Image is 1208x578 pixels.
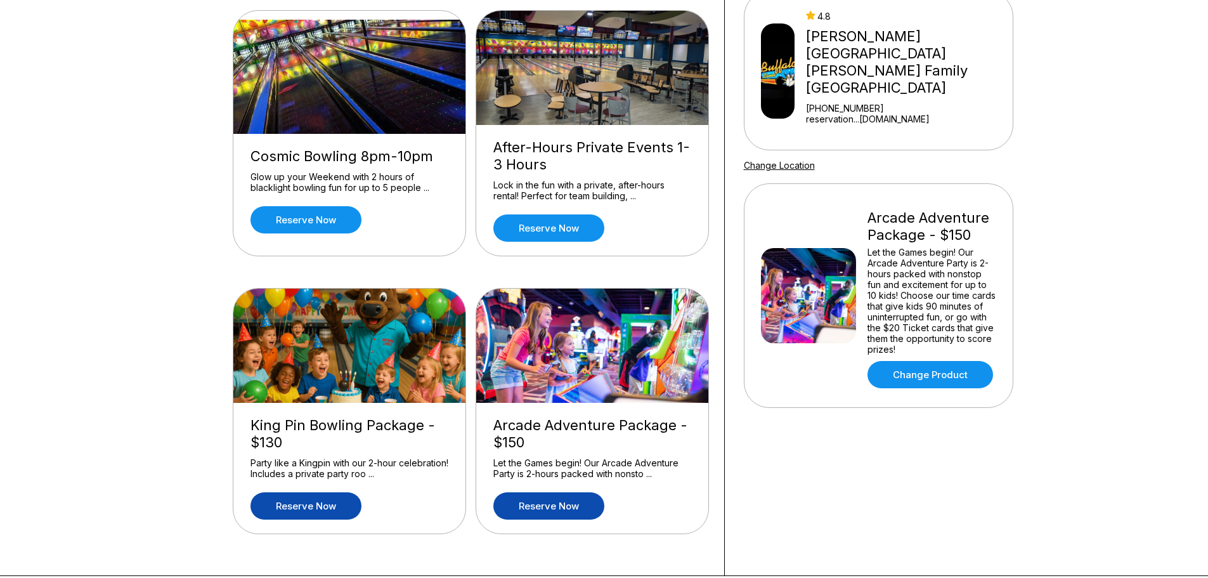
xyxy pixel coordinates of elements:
[250,206,361,233] a: Reserve now
[761,248,856,343] img: Arcade Adventure Package - $150
[761,23,795,119] img: Buffaloe Lanes Mebane Family Bowling Center
[867,209,996,244] div: Arcade Adventure Package - $150
[493,214,604,242] a: Reserve now
[867,361,993,388] a: Change Product
[493,457,691,480] div: Let the Games begin! Our Arcade Adventure Party is 2-hours packed with nonsto ...
[250,171,448,194] div: Glow up your Weekend with 2 hours of blacklight bowling fun for up to 5 people ...
[233,20,467,134] img: Cosmic Bowling 8pm-10pm
[806,103,1007,114] div: [PHONE_NUMBER]
[493,139,691,173] div: After-Hours Private Events 1-3 Hours
[250,492,361,520] a: Reserve now
[250,417,448,451] div: King Pin Bowling Package - $130
[493,180,691,202] div: Lock in the fun with a private, after-hours rental! Perfect for team building, ...
[867,247,996,355] div: Let the Games begin! Our Arcade Adventure Party is 2-hours packed with nonstop fun and excitement...
[476,11,710,125] img: After-Hours Private Events 1-3 Hours
[493,492,604,520] a: Reserve now
[233,289,467,403] img: King Pin Bowling Package - $130
[250,148,448,165] div: Cosmic Bowling 8pm-10pm
[806,28,1007,96] div: [PERSON_NAME][GEOGRAPHIC_DATA] [PERSON_NAME] Family [GEOGRAPHIC_DATA]
[806,11,1007,22] div: 4.8
[744,160,815,171] a: Change Location
[493,417,691,451] div: Arcade Adventure Package - $150
[250,457,448,480] div: Party like a Kingpin with our 2-hour celebration! Includes a private party roo ...
[806,114,1007,124] a: reservation...[DOMAIN_NAME]
[476,289,710,403] img: Arcade Adventure Package - $150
